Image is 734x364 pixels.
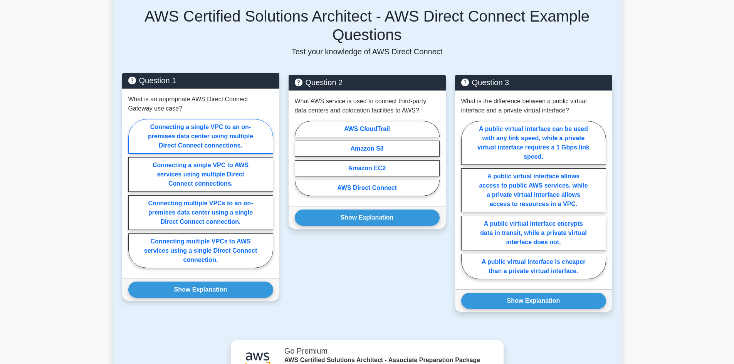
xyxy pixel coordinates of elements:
[128,233,273,268] label: Connecting multiple VPCs to AWS services using a single Direct Connect connection.
[128,157,273,192] label: Connecting a single VPC to AWS services using multiple Direct Connect connections.
[295,180,440,196] label: AWS Direct Connect
[461,168,606,212] label: A public virtual interface allows access to public AWS services, while a private virtual interfac...
[128,95,273,113] p: What is an appropriate AWS Direct Connect Gateway use case?
[122,7,612,44] h5: AWS Certified Solutions Architect - AWS Direct Connect Example Questions
[122,47,612,56] p: Test your knowledge of AWS Direct Connect
[461,97,606,115] p: What is the difference between a public virtual interface and a private virtual interface?
[295,121,440,137] label: AWS CloudTrail
[295,97,440,115] p: What AWS service is used to connect third-party data centers and colocation facilities to AWS?
[295,78,440,87] h5: Question 2
[295,141,440,157] label: Amazon S3
[295,160,440,176] label: Amazon EC2
[128,282,273,298] button: Show Explanation
[295,210,440,226] button: Show Explanation
[461,254,606,279] label: A public virtual interface is cheaper than a private virtual interface.
[128,119,273,154] label: Connecting a single VPC to an on-premises data center using multiple Direct Connect connections.
[128,76,273,85] h5: Question 1
[461,216,606,250] label: A public virtual interface encrypts data in transit, while a private virtual interface does not.
[461,121,606,165] label: A public virtual interface can be used with any link speed, while a private virtual interface req...
[461,78,606,87] h5: Question 3
[128,195,273,230] label: Connecting multiple VPCs to an on-premises data center using a single Direct Connect connection.
[461,293,606,309] button: Show Explanation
